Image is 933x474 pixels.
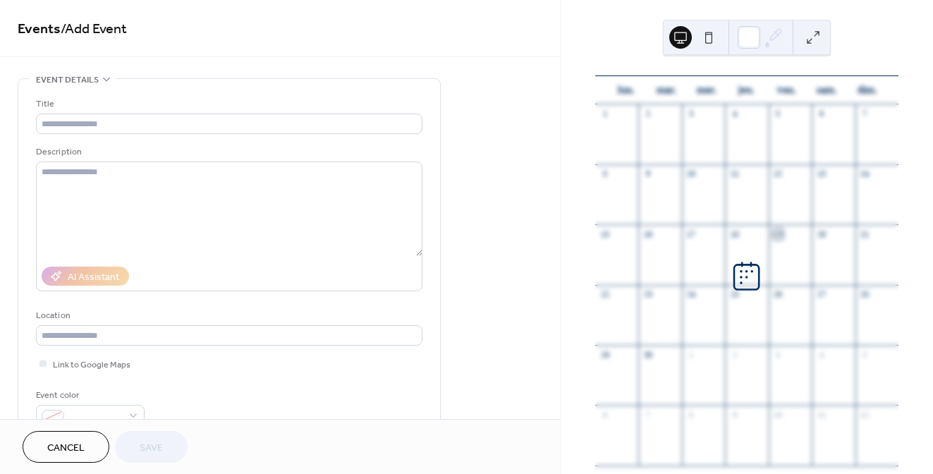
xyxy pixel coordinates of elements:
[599,229,610,239] div: 15
[61,16,127,43] span: / Add Event
[860,409,870,420] div: 12
[36,73,99,87] span: Event details
[642,289,653,300] div: 23
[773,289,783,300] div: 26
[860,109,870,119] div: 7
[729,349,740,360] div: 2
[686,289,697,300] div: 24
[23,431,109,463] button: Cancel
[816,109,827,119] div: 6
[36,388,142,403] div: Event color
[642,409,653,420] div: 7
[36,308,420,323] div: Location
[860,349,870,360] div: 5
[599,109,610,119] div: 1
[606,76,647,104] div: lun.
[816,229,827,239] div: 20
[36,145,420,159] div: Description
[773,229,783,239] div: 19
[729,289,740,300] div: 25
[807,76,847,104] div: sam.
[647,76,687,104] div: mar.
[767,76,807,104] div: ven.
[816,169,827,179] div: 13
[729,229,740,239] div: 18
[599,409,610,420] div: 6
[642,349,653,360] div: 30
[729,169,740,179] div: 11
[860,229,870,239] div: 21
[729,109,740,119] div: 4
[773,169,783,179] div: 12
[847,76,887,104] div: dim.
[816,289,827,300] div: 27
[599,169,610,179] div: 8
[686,109,697,119] div: 3
[36,97,420,111] div: Title
[816,349,827,360] div: 4
[726,76,767,104] div: jeu.
[599,289,610,300] div: 22
[642,109,653,119] div: 2
[860,289,870,300] div: 28
[687,76,727,104] div: mer.
[773,109,783,119] div: 5
[53,358,130,372] span: Link to Google Maps
[18,16,61,43] a: Events
[773,409,783,420] div: 10
[729,409,740,420] div: 9
[773,349,783,360] div: 3
[816,409,827,420] div: 11
[686,169,697,179] div: 10
[642,169,653,179] div: 9
[686,409,697,420] div: 8
[599,349,610,360] div: 29
[686,349,697,360] div: 1
[686,229,697,239] div: 17
[642,229,653,239] div: 16
[47,441,85,456] span: Cancel
[860,169,870,179] div: 14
